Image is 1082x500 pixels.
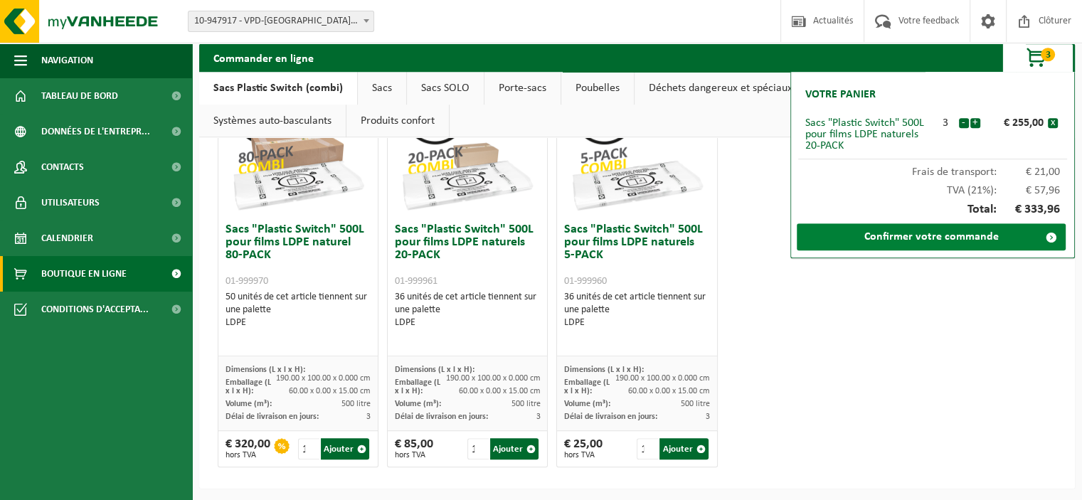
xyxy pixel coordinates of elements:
[511,400,540,408] span: 500 litre
[226,366,305,374] span: Dimensions (L x l x H):
[395,317,540,329] div: LDPE
[199,105,346,137] a: Systèmes auto-basculants
[706,413,710,421] span: 3
[564,223,709,287] h3: Sacs "Plastic Switch" 500L pour films LDPE naturels 5-PACK
[395,413,488,421] span: Délai de livraison en jours:
[490,438,539,459] button: Ajouter
[226,413,319,421] span: Délai de livraison en jours:
[41,220,93,256] span: Calendrier
[366,413,371,421] span: 3
[798,79,883,110] h2: Votre panier
[226,223,371,287] h3: Sacs "Plastic Switch" 500L pour films LDPE naturel 80-PACK
[41,43,93,78] span: Navigation
[615,374,710,383] span: 190.00 x 100.00 x 0.000 cm
[564,276,607,287] span: 01-999960
[564,438,603,459] div: € 25,00
[564,451,603,459] span: hors TVA
[564,378,610,395] span: Emballage (L x l x H):
[395,451,433,459] span: hors TVA
[226,400,272,408] span: Volume (m³):
[41,78,118,114] span: Tableau de bord
[346,105,449,137] a: Produits confort
[41,185,100,220] span: Utilisateurs
[226,291,371,329] div: 50 unités de cet article tiennent sur une palette
[635,72,807,105] a: Déchets dangereux et spéciaux
[227,74,369,216] img: 01-999970
[199,72,357,105] a: Sacs Plastic Switch (combi)
[395,378,440,395] span: Emballage (L x l x H):
[997,203,1061,216] span: € 333,96
[628,387,710,395] span: 60.00 x 0.00 x 15.00 cm
[798,159,1067,178] div: Frais de transport:
[997,166,1061,178] span: € 21,00
[41,256,127,292] span: Boutique en ligne
[997,185,1061,196] span: € 57,96
[1002,43,1073,72] button: 3
[321,438,369,459] button: Ajouter
[298,438,319,459] input: 1
[395,366,474,374] span: Dimensions (L x l x H):
[226,438,270,459] div: € 320,00
[407,72,484,105] a: Sacs SOLO
[561,72,634,105] a: Poubelles
[41,149,84,185] span: Contacts
[798,178,1067,196] div: TVA (21%):
[637,438,658,459] input: 1
[659,438,708,459] button: Ajouter
[959,118,969,128] button: -
[984,117,1048,129] div: € 255,00
[276,374,371,383] span: 190.00 x 100.00 x 0.000 cm
[395,291,540,329] div: 36 unités de cet article tiennent sur une palette
[395,223,540,287] h3: Sacs "Plastic Switch" 500L pour films LDPE naturels 20-PACK
[566,74,708,216] img: 01-999960
[467,438,489,459] input: 1
[41,114,150,149] span: Données de l'entrepr...
[445,374,540,383] span: 190.00 x 100.00 x 0.000 cm
[289,387,371,395] span: 60.00 x 0.00 x 15.00 cm
[395,276,437,287] span: 01-999961
[395,400,441,408] span: Volume (m³):
[564,366,644,374] span: Dimensions (L x l x H):
[970,118,980,128] button: +
[564,291,709,329] div: 36 unités de cet article tiennent sur une palette
[189,11,373,31] span: 10-947917 - VPD-FLÉMALLE - FLÉMALLE
[564,317,709,329] div: LDPE
[805,117,933,151] div: Sacs "Plastic Switch" 500L pour films LDPE naturels 20-PACK
[458,387,540,395] span: 60.00 x 0.00 x 15.00 cm
[798,196,1067,223] div: Total:
[564,400,610,408] span: Volume (m³):
[226,317,371,329] div: LDPE
[484,72,561,105] a: Porte-sacs
[536,413,540,421] span: 3
[1048,118,1058,128] button: x
[199,43,328,71] h2: Commander en ligne
[188,11,374,32] span: 10-947917 - VPD-FLÉMALLE - FLÉMALLE
[564,413,657,421] span: Délai de livraison en jours:
[41,292,149,327] span: Conditions d'accepta...
[341,400,371,408] span: 500 litre
[681,400,710,408] span: 500 litre
[395,438,433,459] div: € 85,00
[933,117,958,129] div: 3
[226,378,271,395] span: Emballage (L x l x H):
[396,74,539,216] img: 01-999961
[226,276,268,287] span: 01-999970
[358,72,406,105] a: Sacs
[1041,48,1055,61] span: 3
[797,223,1066,250] a: Confirmer votre commande
[226,451,270,459] span: hors TVA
